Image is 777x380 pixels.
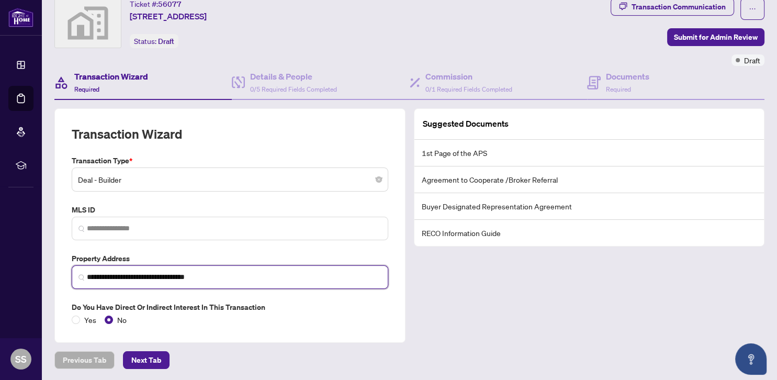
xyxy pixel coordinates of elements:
[158,37,174,46] span: Draft
[414,193,764,220] li: Buyer Designated Representation Agreement
[250,85,337,93] span: 0/5 Required Fields Completed
[735,343,767,375] button: Open asap
[78,274,85,281] img: search_icon
[130,10,207,23] span: [STREET_ADDRESS]
[131,352,161,368] span: Next Tab
[749,5,756,13] span: ellipsis
[72,301,388,313] label: Do you have direct or indirect interest in this transaction
[113,314,131,326] span: No
[414,166,764,193] li: Agreement to Cooperate /Broker Referral
[78,226,85,232] img: search_icon
[425,85,512,93] span: 0/1 Required Fields Completed
[425,70,512,83] h4: Commission
[414,220,764,246] li: RECO Information Guide
[667,28,764,46] button: Submit for Admin Review
[72,204,388,216] label: MLS ID
[72,155,388,166] label: Transaction Type
[15,352,27,366] span: SS
[80,314,100,326] span: Yes
[606,85,631,93] span: Required
[54,351,115,369] button: Previous Tab
[74,85,99,93] span: Required
[423,117,509,130] article: Suggested Documents
[250,70,337,83] h4: Details & People
[72,126,182,142] h2: Transaction Wizard
[674,29,758,46] span: Submit for Admin Review
[74,70,148,83] h4: Transaction Wizard
[8,8,33,27] img: logo
[78,170,382,189] span: Deal - Builder
[414,140,764,166] li: 1st Page of the APS
[123,351,170,369] button: Next Tab
[606,70,649,83] h4: Documents
[376,176,382,183] span: close-circle
[72,253,388,264] label: Property Address
[130,34,178,48] div: Status:
[744,54,760,66] span: Draft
